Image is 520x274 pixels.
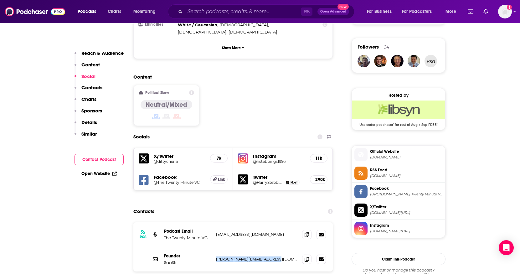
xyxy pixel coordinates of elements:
[374,55,387,67] img: mcastel913
[174,4,360,19] div: Search podcasts, credits, & more...
[140,235,147,240] h3: RSS
[253,180,283,185] a: @HarryStebbings
[367,7,392,16] span: For Business
[354,204,443,217] a: X/Twitter[DOMAIN_NAME][URL]
[370,186,443,191] span: Facebook
[370,204,443,210] span: X/Twitter
[104,7,125,17] a: Charts
[291,180,297,184] span: Host
[81,96,96,102] p: Charts
[352,101,445,119] img: Libsyn Deal: Use code: 'podchaser' for rest of Aug + Sep FREE!
[133,7,156,16] span: Monitoring
[139,42,328,54] button: Show More
[370,192,443,197] span: https://www.facebook.com/The Twenty Minute VC
[178,29,226,34] span: [DEMOGRAPHIC_DATA]
[398,7,441,17] button: open menu
[219,21,269,28] span: ,
[154,174,205,180] h5: Facebook
[75,154,124,165] button: Contact Podcast
[75,85,102,96] button: Contacts
[164,260,211,265] p: SaaStr
[352,119,445,127] span: Use code: 'podchaser' for rest of Aug + Sep FREE!
[81,131,97,137] p: Similar
[498,5,512,18] span: Logged in as creseburg
[133,74,328,80] h2: Content
[354,167,443,180] a: RSS Feed[DOMAIN_NAME]
[75,119,97,131] button: Details
[352,93,445,98] div: Hosted by
[75,96,96,108] button: Charts
[81,50,124,56] p: Reach & Audience
[81,85,102,90] p: Contacts
[498,5,512,18] img: User Profile
[81,62,100,68] p: Content
[81,171,117,176] a: Open Website
[133,205,154,217] h2: Contacts
[498,5,512,18] button: Show profile menu
[253,153,305,159] h5: Instagram
[108,7,121,16] span: Charts
[370,173,443,178] span: thetwentyminutevc.libsyn.com
[133,131,150,143] h2: Socials
[445,7,456,16] span: More
[129,7,164,17] button: open menu
[315,177,322,182] h5: 290k
[5,6,65,18] img: Podchaser - Follow, Share and Rate Podcasts
[370,155,443,160] span: thetwentyminutevc.com
[370,210,443,215] span: twitter.com/dittycheria
[354,185,443,198] a: Facebook[URL][DOMAIN_NAME] Twenty Minute VC
[81,119,97,125] p: Details
[216,232,297,237] p: [EMAIL_ADDRESS][DOMAIN_NAME]
[154,153,205,159] h5: X/Twitter
[154,180,205,185] a: @The Twenty Minute VC
[402,7,432,16] span: For Podcasters
[286,181,289,184] img: Harry Stebbings
[229,29,277,34] span: [DEMOGRAPHIC_DATA]
[75,50,124,62] button: Reach & Audience
[139,23,175,27] h3: Ethnicities
[253,159,305,164] a: @hstebbings1996
[507,5,512,10] svg: Add a profile image
[352,253,445,265] button: Claim This Podcast
[352,101,445,126] a: Libsyn Deal: Use code: 'podchaser' for rest of Aug + Sep FREE!
[164,235,211,240] p: The Twenty Minute VC
[154,159,205,164] h5: @dittycheria
[215,156,222,161] h5: 7k
[358,44,379,50] span: Followers
[218,177,225,182] span: Link
[210,175,228,184] a: Link
[391,55,404,67] img: dougstandley
[370,229,443,234] span: instagram.com/hstebbings1996
[75,131,97,142] button: Similar
[358,55,370,67] img: gcastelyn1
[238,153,248,163] img: iconImage
[178,22,217,27] span: White / Caucasian
[75,62,100,73] button: Content
[370,149,443,154] span: Official Website
[81,73,95,79] p: Social
[354,222,443,235] a: Instagram[DOMAIN_NAME][URL]
[317,8,349,15] button: Open AdvancedNew
[185,7,301,17] input: Search podcasts, credits, & more...
[441,7,464,17] button: open menu
[352,268,445,273] span: Do you host or manage this podcast?
[320,10,346,13] span: Open Advanced
[219,22,268,27] span: [DEMOGRAPHIC_DATA]
[301,8,312,16] span: ⌘ K
[384,44,389,50] div: 34
[253,174,305,180] h5: Twitter
[178,21,218,28] span: ,
[178,28,227,36] span: ,
[408,55,420,67] img: Dyarkin
[75,108,102,119] button: Sponsors
[370,167,443,173] span: RSS Feed
[164,229,211,234] p: Podcast Email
